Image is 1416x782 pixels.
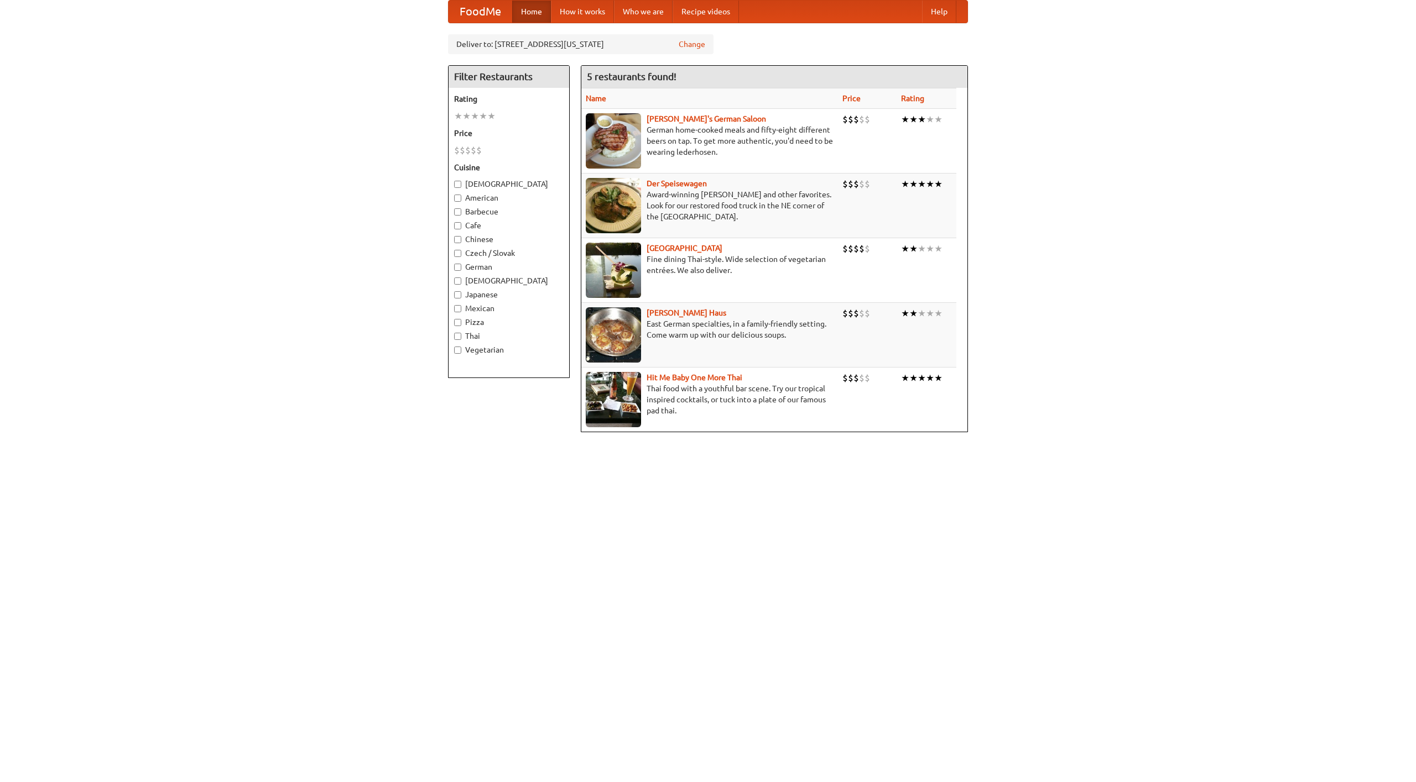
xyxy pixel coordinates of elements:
div: Deliver to: [STREET_ADDRESS][US_STATE] [448,34,714,54]
label: [DEMOGRAPHIC_DATA] [454,275,564,286]
img: speisewagen.jpg [586,178,641,233]
label: American [454,192,564,203]
li: ★ [479,110,487,122]
input: Japanese [454,291,461,298]
li: $ [465,144,471,156]
li: $ [865,307,870,319]
li: $ [842,372,848,384]
li: $ [848,178,853,190]
li: ★ [918,178,926,190]
label: Japanese [454,289,564,300]
label: Czech / Slovak [454,248,564,259]
li: $ [859,178,865,190]
li: ★ [901,372,909,384]
li: $ [853,372,859,384]
label: Thai [454,330,564,342]
li: $ [476,144,482,156]
p: East German specialties, in a family-friendly setting. Come warm up with our delicious soups. [586,318,834,340]
p: German home-cooked meals and fifty-eight different beers on tap. To get more authentic, you'd nee... [586,124,834,158]
input: Vegetarian [454,347,461,354]
li: ★ [909,307,918,319]
li: $ [859,307,865,319]
label: [DEMOGRAPHIC_DATA] [454,179,564,190]
b: [GEOGRAPHIC_DATA] [647,244,722,253]
li: $ [853,307,859,319]
li: ★ [926,243,934,255]
li: ★ [934,113,943,125]
li: $ [859,113,865,125]
li: $ [865,113,870,125]
li: ★ [901,307,909,319]
li: $ [865,243,870,255]
input: Thai [454,333,461,340]
input: Czech / Slovak [454,250,461,257]
ng-pluralize: 5 restaurants found! [587,71,676,82]
a: Name [586,94,606,103]
p: Award-winning [PERSON_NAME] and other favorites. Look for our restored food truck in the NE corne... [586,189,834,222]
img: kohlhaus.jpg [586,307,641,363]
li: $ [848,113,853,125]
a: Price [842,94,861,103]
li: ★ [918,307,926,319]
input: Mexican [454,305,461,312]
label: Barbecue [454,206,564,217]
li: ★ [454,110,462,122]
h4: Filter Restaurants [449,66,569,88]
li: ★ [909,243,918,255]
li: ★ [909,113,918,125]
input: [DEMOGRAPHIC_DATA] [454,277,461,285]
a: Der Speisewagen [647,179,707,188]
h5: Rating [454,93,564,104]
p: Fine dining Thai-style. Wide selection of vegetarian entrées. We also deliver. [586,254,834,276]
input: German [454,264,461,271]
input: [DEMOGRAPHIC_DATA] [454,181,461,188]
a: Who we are [614,1,673,23]
input: Pizza [454,319,461,326]
li: $ [454,144,460,156]
label: Pizza [454,317,564,328]
li: ★ [926,307,934,319]
label: Mexican [454,303,564,314]
li: ★ [901,243,909,255]
li: ★ [934,372,943,384]
li: ★ [918,243,926,255]
label: Cafe [454,220,564,231]
img: satay.jpg [586,243,641,298]
a: FoodMe [449,1,512,23]
li: $ [859,372,865,384]
li: $ [853,113,859,125]
a: [PERSON_NAME] Haus [647,308,726,317]
label: Chinese [454,234,564,245]
li: $ [471,144,476,156]
li: ★ [926,113,934,125]
li: $ [865,372,870,384]
a: [PERSON_NAME]'s German Saloon [647,114,766,123]
a: Hit Me Baby One More Thai [647,373,742,382]
li: $ [842,307,848,319]
li: ★ [901,113,909,125]
li: $ [853,178,859,190]
h5: Price [454,128,564,139]
li: $ [848,372,853,384]
li: $ [865,178,870,190]
input: American [454,195,461,202]
a: Rating [901,94,924,103]
li: $ [842,243,848,255]
li: ★ [471,110,479,122]
li: ★ [909,372,918,384]
li: ★ [918,113,926,125]
li: $ [842,113,848,125]
li: ★ [934,178,943,190]
label: Vegetarian [454,344,564,355]
a: Recipe videos [673,1,739,23]
p: Thai food with a youthful bar scene. Try our tropical inspired cocktails, or tuck into a plate of... [586,383,834,416]
li: ★ [918,372,926,384]
li: ★ [901,178,909,190]
a: Help [922,1,956,23]
a: Change [679,39,705,50]
label: German [454,261,564,272]
a: Home [512,1,551,23]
